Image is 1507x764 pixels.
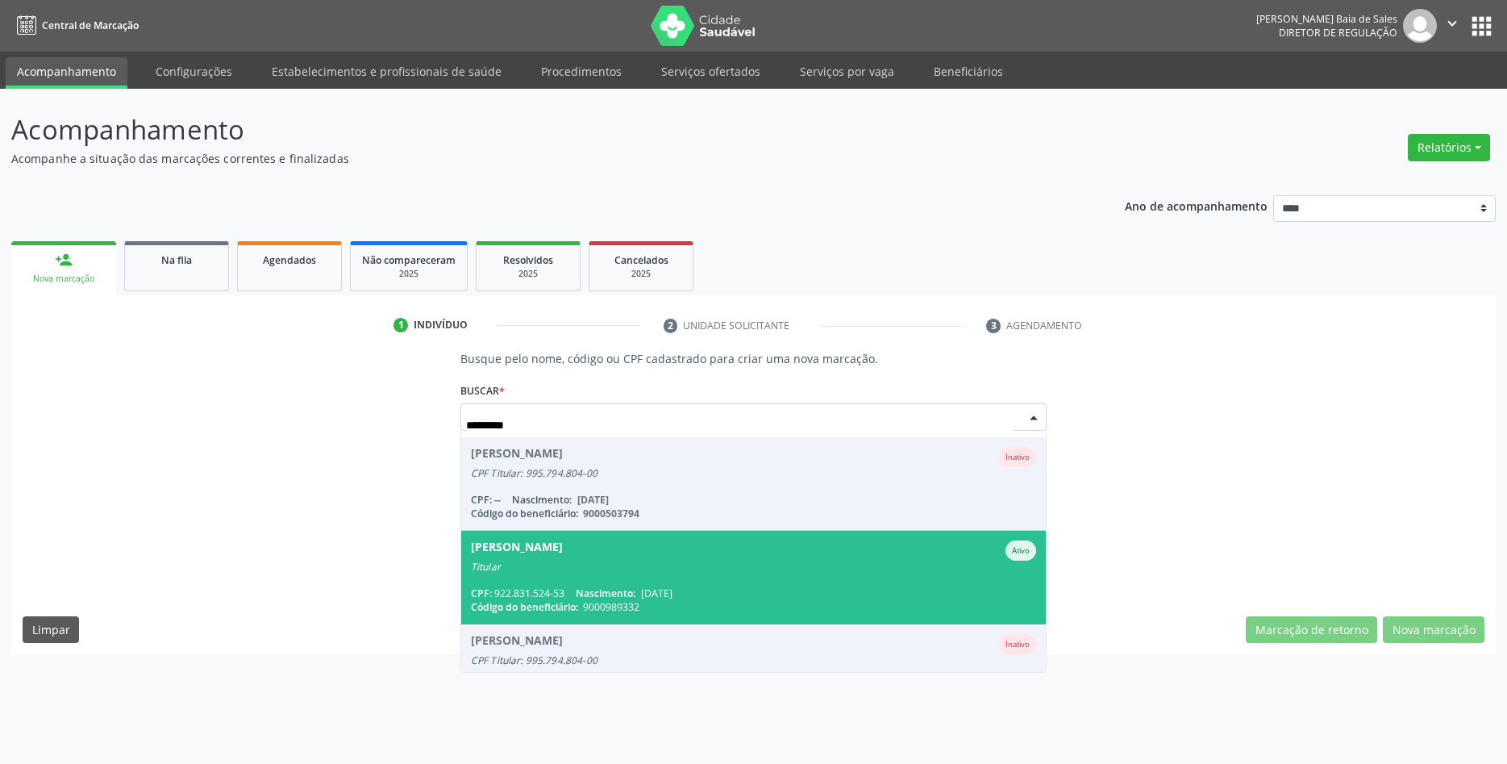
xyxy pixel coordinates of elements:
[460,378,505,403] label: Buscar
[1443,15,1461,32] i: 
[471,541,563,561] div: [PERSON_NAME]
[488,268,568,280] div: 2025
[922,57,1014,86] a: Beneficiários
[414,318,468,332] div: Indivíduo
[1467,12,1496,40] button: apps
[1383,616,1484,644] button: Nova marcação
[471,587,492,600] span: CPF:
[263,253,316,267] span: Agendados
[789,57,905,86] a: Serviços por vaga
[161,253,192,267] span: Na fila
[23,616,79,644] button: Limpar
[55,251,73,269] div: person_add
[362,268,456,280] div: 2025
[23,273,105,285] div: Nova marcação
[362,253,456,267] span: Não compareceram
[614,253,668,267] span: Cancelados
[601,268,681,280] div: 2025
[42,19,139,32] span: Central de Marcação
[1403,9,1437,43] img: img
[471,587,1036,600] div: 922.831.524-53
[641,587,672,600] span: [DATE]
[530,57,633,86] a: Procedimentos
[1437,9,1467,43] button: 
[576,587,635,600] span: Nascimento:
[460,350,1047,367] p: Busque pelo nome, código ou CPF cadastrado para criar uma nova marcação.
[583,600,639,614] span: 9000989332
[260,57,513,86] a: Estabelecimentos e profissionais de saúde
[503,253,553,267] span: Resolvidos
[1012,545,1030,556] small: Ativo
[471,600,578,614] span: Código do beneficiário:
[6,57,127,89] a: Acompanhamento
[1279,26,1397,40] span: Diretor de regulação
[1125,195,1268,215] p: Ano de acompanhamento
[1408,134,1490,161] button: Relatórios
[471,561,1036,574] div: Titular
[1256,12,1397,26] div: [PERSON_NAME] Baia de Sales
[1246,616,1377,644] button: Marcação de retorno
[11,110,1051,150] p: Acompanhamento
[144,57,244,86] a: Configurações
[650,57,772,86] a: Serviços ofertados
[11,12,139,39] a: Central de Marcação
[393,318,408,332] div: 1
[11,150,1051,167] p: Acompanhe a situação das marcações correntes e finalizadas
